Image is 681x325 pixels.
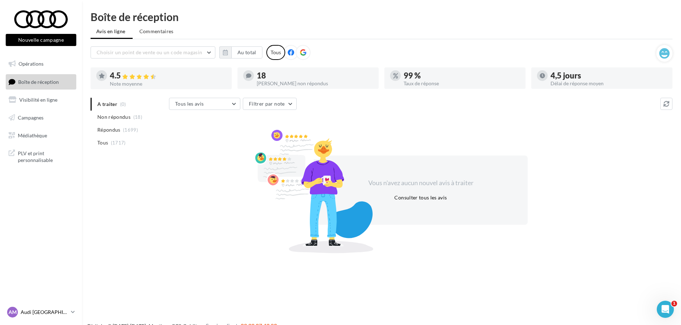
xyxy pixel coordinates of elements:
div: 99 % [404,72,520,80]
button: Au total [219,46,262,59]
a: PLV et print personnalisable [4,146,78,167]
div: [PERSON_NAME] non répondus [257,81,373,86]
span: Opérations [19,61,43,67]
span: Tous [97,139,108,146]
span: Visibilité en ligne [19,97,57,103]
span: (18) [133,114,142,120]
span: 1 [671,301,677,306]
div: 4.5 [110,72,226,80]
span: Médiathèque [18,132,47,138]
span: Tous les avis [175,101,204,107]
div: Délai de réponse moyen [551,81,667,86]
div: Tous [266,45,285,60]
button: Au total [231,46,262,59]
span: Commentaires [139,28,174,34]
button: Consulter tous les avis [391,193,450,202]
a: Campagnes [4,110,78,125]
div: Note moyenne [110,81,226,86]
span: Choisir un point de vente ou un code magasin [97,49,202,55]
span: AM [9,309,17,316]
div: Vous n'avez aucun nouvel avis à traiter [359,178,482,188]
button: Tous les avis [169,98,240,110]
div: Taux de réponse [404,81,520,86]
span: Répondus [97,126,121,133]
span: Boîte de réception [18,78,59,85]
a: Visibilité en ligne [4,92,78,107]
a: AM Audi [GEOGRAPHIC_DATA] [6,305,76,319]
div: 18 [257,72,373,80]
span: (1699) [123,127,138,133]
a: Boîte de réception [4,74,78,90]
a: Opérations [4,56,78,71]
span: (1717) [111,140,126,146]
button: Nouvelle campagne [6,34,76,46]
div: 4,5 jours [551,72,667,80]
p: Audi [GEOGRAPHIC_DATA] [21,309,68,316]
button: Choisir un point de vente ou un code magasin [91,46,215,59]
div: Boîte de réception [91,11,672,22]
span: Non répondus [97,113,130,121]
span: PLV et print personnalisable [18,148,73,164]
a: Médiathèque [4,128,78,143]
button: Filtrer par note [243,98,297,110]
iframe: Intercom live chat [657,301,674,318]
span: Campagnes [18,115,43,121]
